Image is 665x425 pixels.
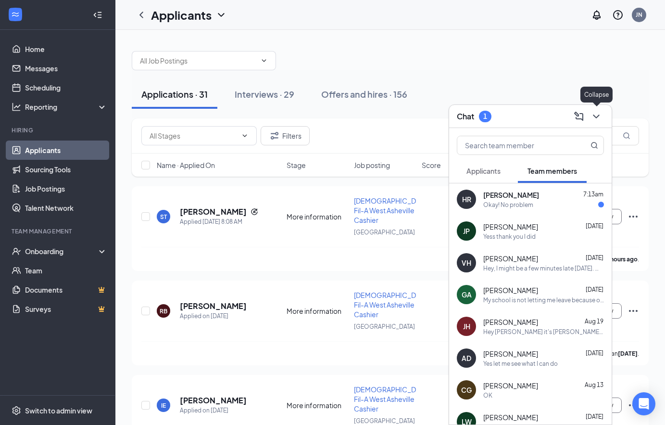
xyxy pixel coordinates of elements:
a: Sourcing Tools [25,160,107,179]
svg: ChevronLeft [136,9,147,21]
span: [PERSON_NAME] [483,381,538,390]
div: More information [287,212,349,221]
h1: Applicants [151,7,212,23]
button: Filter Filters [261,126,310,145]
span: Aug 13 [585,381,603,388]
div: Applied on [DATE] [180,311,247,321]
h3: Chat [457,111,474,122]
span: Applicants [466,167,501,175]
svg: MagnifyingGlass [623,132,630,140]
div: JN [636,11,642,19]
svg: Ellipses [627,305,639,317]
a: Applicants [25,141,107,160]
div: Yes let me see what I can do [483,360,558,368]
span: Stage [287,160,306,170]
div: Applications · 31 [141,88,208,100]
span: Job posting [354,160,390,170]
svg: QuestionInfo [612,9,624,21]
div: GA [462,290,472,299]
span: [GEOGRAPHIC_DATA] [354,323,415,330]
a: SurveysCrown [25,299,107,319]
input: All Job Postings [140,55,256,66]
a: Home [25,39,107,59]
span: [PERSON_NAME] [483,285,538,295]
input: All Stages [150,130,237,141]
span: Aug 19 [585,318,603,325]
div: More information [287,306,349,316]
div: ST [160,213,167,221]
div: 1 [483,112,487,120]
div: Offers and hires · 156 [321,88,407,100]
svg: Filter [269,130,280,142]
span: [DATE] [586,222,603,230]
svg: ChevronDown [260,57,268,64]
div: Hiring [12,126,105,134]
span: [DATE] [586,349,603,357]
div: AD [462,353,471,363]
a: Scheduling [25,78,107,97]
svg: ChevronDown [241,132,249,140]
svg: ComposeMessage [573,111,585,122]
span: Score [422,160,441,170]
span: [PERSON_NAME] [483,317,538,327]
span: [DEMOGRAPHIC_DATA]-Fil-A West Asheville Cashier [354,385,432,413]
div: VH [462,258,471,268]
svg: WorkstreamLogo [11,10,20,19]
div: CG [461,385,472,395]
div: JP [463,226,470,236]
svg: UserCheck [12,246,21,256]
div: JH [463,322,470,331]
div: Hey [PERSON_NAME] it's [PERSON_NAME], I haven't felt well all morning, I thought I could push thr... [483,328,604,336]
svg: Collapse [93,10,102,20]
b: 3 hours ago [606,256,638,263]
div: Hey, I might be a few minutes late [DATE]. We are stuck in bad traffic behind a wreck [483,264,604,272]
div: Applied [DATE] 8:08 AM [180,217,258,227]
div: My school is not letting me leave because of the storm so idk if I'm gonna make it but I'll try m... [483,296,604,304]
div: Collapse [580,87,613,103]
div: HR [462,194,471,204]
svg: MagnifyingGlass [590,142,598,149]
span: [PERSON_NAME] [483,190,539,200]
div: Switch to admin view [25,406,92,415]
svg: ChevronDown [590,111,602,122]
span: [PERSON_NAME] [483,254,538,263]
span: [DATE] [586,254,603,261]
span: [DEMOGRAPHIC_DATA]-Fil-A West Asheville Cashier [354,196,432,224]
div: Okay! No problem [483,201,533,209]
div: Reporting [25,102,108,112]
svg: ChevronDown [215,9,227,21]
h5: [PERSON_NAME] [180,206,247,217]
span: 7:13am [583,191,603,198]
svg: Ellipses [627,211,639,222]
span: [GEOGRAPHIC_DATA] [354,417,415,425]
span: Name · Applied On [157,160,215,170]
div: Onboarding [25,246,99,256]
span: [PERSON_NAME] [483,349,538,359]
svg: Ellipses [627,399,639,411]
a: Talent Network [25,198,107,218]
div: More information [287,400,349,410]
div: Applied on [DATE] [180,406,247,415]
button: ComposeMessage [571,109,587,124]
svg: Notifications [591,9,602,21]
span: [GEOGRAPHIC_DATA] [354,229,415,236]
div: Yess thank you I did [483,232,536,241]
svg: Reapply [251,208,258,216]
a: Job Postings [25,179,107,198]
h5: [PERSON_NAME] [180,395,247,406]
input: Search team member [457,136,571,155]
div: OK [483,391,492,399]
a: DocumentsCrown [25,280,107,299]
div: IE [161,401,166,410]
div: Interviews · 29 [235,88,294,100]
span: [DATE] [586,413,603,420]
span: [DATE] [586,286,603,293]
div: Open Intercom Messenger [632,392,655,415]
a: Team [25,261,107,280]
span: [PERSON_NAME] [483,412,538,422]
div: Team Management [12,227,105,235]
span: [PERSON_NAME] [483,222,538,232]
svg: Analysis [12,102,21,112]
svg: Settings [12,406,21,415]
